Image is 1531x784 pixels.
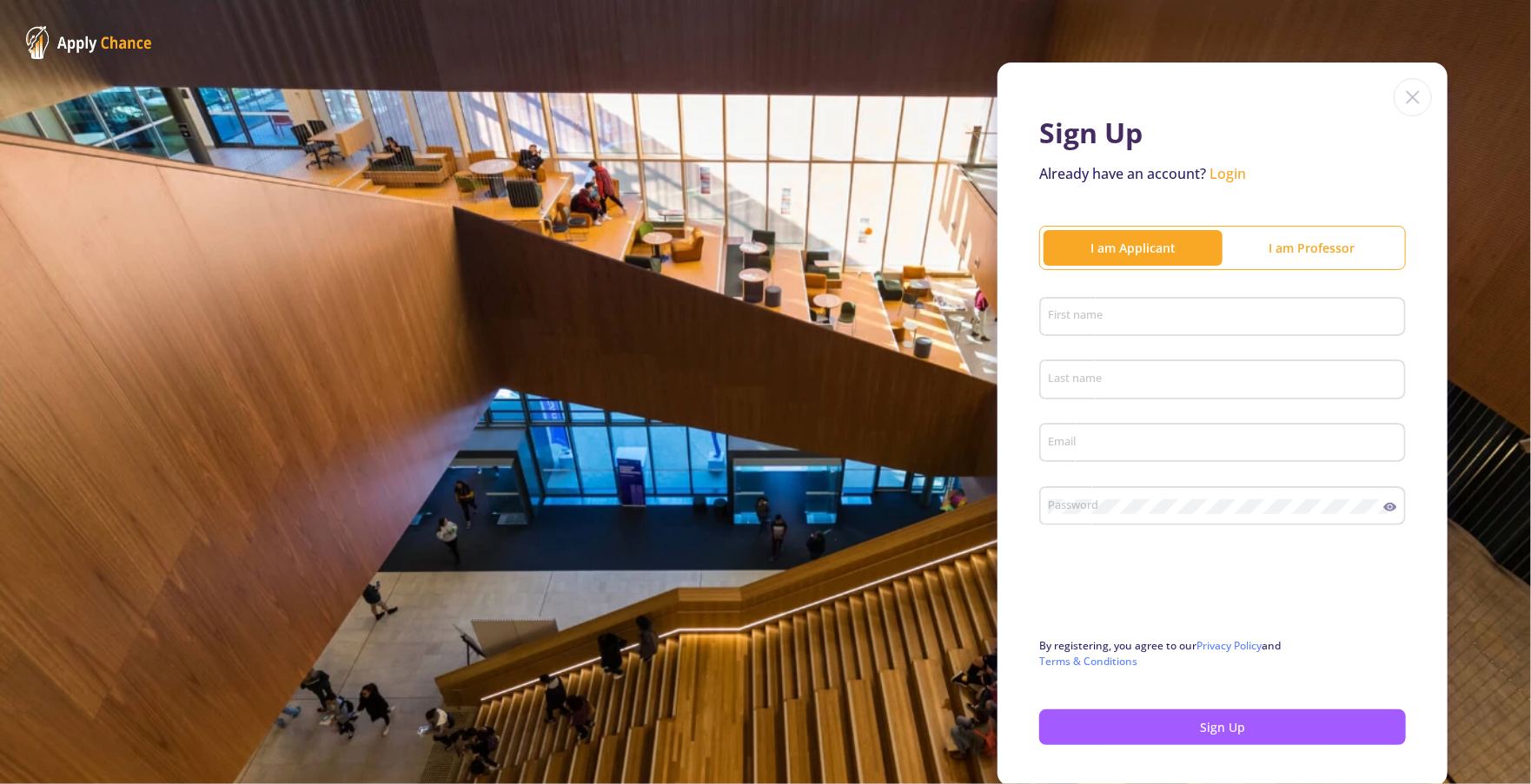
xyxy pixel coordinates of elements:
[1210,164,1246,183] a: Login
[1039,116,1406,149] h1: Sign Up
[1394,78,1432,116] img: close icon
[1196,638,1262,653] a: Privacy Policy
[1039,557,1303,624] iframe: reCAPTCHA
[1039,709,1406,745] button: Sign Up
[1039,654,1137,669] a: Terms & Conditions
[26,26,152,59] img: ApplyChance Logo
[1223,239,1402,257] div: I am Professor
[1039,638,1406,669] p: By registering, you agree to our and
[1044,239,1223,257] div: I am Applicant
[1039,163,1406,184] p: Already have an account?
